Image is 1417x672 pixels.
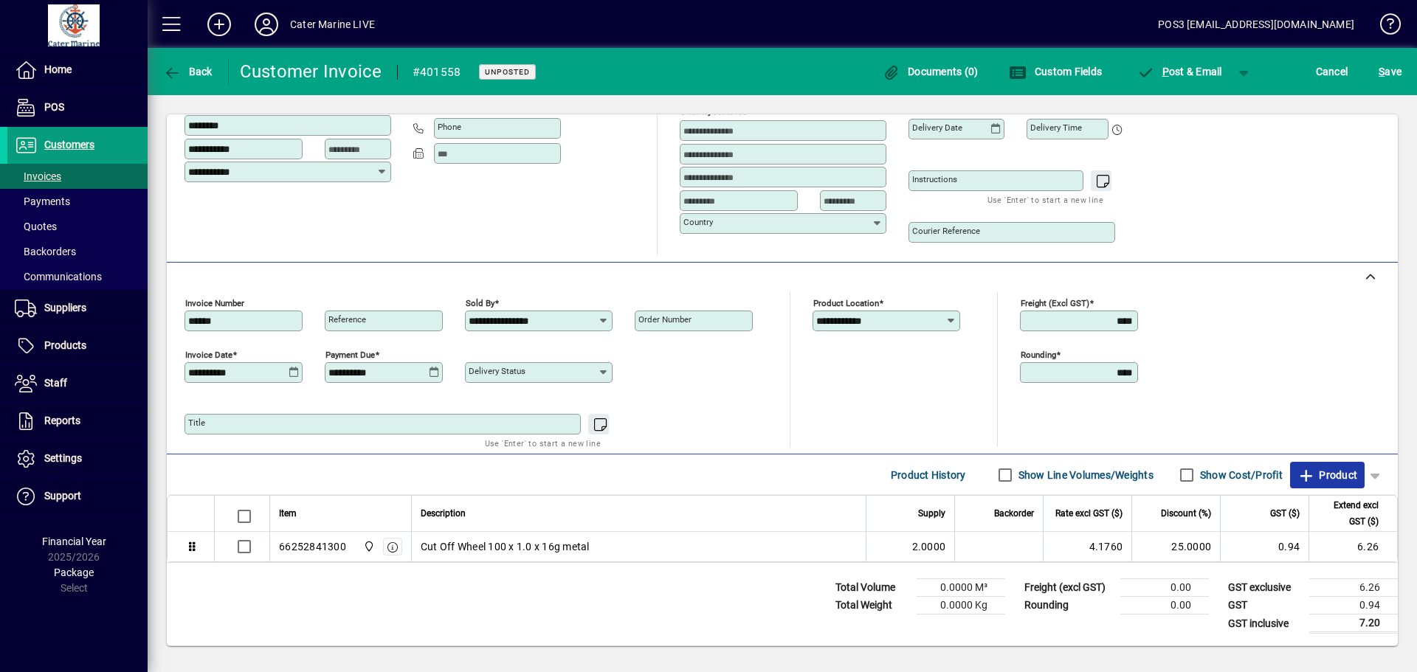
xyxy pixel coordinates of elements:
a: Home [7,52,148,89]
label: Show Line Volumes/Weights [1016,468,1154,482]
span: Product History [891,463,966,487]
span: ost & Email [1137,66,1222,77]
span: Suppliers [44,302,86,314]
button: Back [159,58,216,85]
span: Package [54,567,94,578]
div: 66252841300 [279,539,346,554]
a: Reports [7,403,148,440]
span: Supply [918,505,945,522]
span: Home [44,63,72,75]
button: Product [1290,462,1365,488]
td: Freight (excl GST) [1017,579,1120,597]
span: Backorders [15,246,76,257]
span: Product [1297,463,1357,487]
span: Discount (%) [1161,505,1211,522]
a: Suppliers [7,290,148,327]
span: Financial Year [42,536,106,547]
span: S [1379,66,1385,77]
mat-label: Instructions [912,174,957,184]
a: Communications [7,264,148,289]
span: P [1162,66,1169,77]
td: 6.26 [1309,579,1398,597]
mat-hint: Use 'Enter' to start a new line [485,434,601,451]
span: Staff [44,377,67,389]
span: Cater Marine [359,538,376,555]
a: Knowledge Base [1369,3,1399,51]
td: GST inclusive [1221,614,1309,633]
a: Support [7,478,148,515]
div: 4.1760 [1052,539,1123,554]
app-page-header-button: Back [148,58,229,85]
span: Item [279,505,297,522]
td: 0.0000 Kg [917,597,1005,614]
span: GST ($) [1270,505,1300,522]
a: Payments [7,189,148,214]
span: 2.0000 [912,539,946,554]
span: Custom Fields [1009,66,1102,77]
mat-label: Sold by [466,298,494,308]
span: Settings [44,452,82,464]
a: Invoices [7,164,148,189]
button: Product History [885,462,972,488]
div: Customer Invoice [240,60,382,83]
button: Add [196,11,243,38]
mat-label: Payment due [325,350,375,360]
div: POS3 [EMAIL_ADDRESS][DOMAIN_NAME] [1158,13,1354,36]
span: POS [44,101,64,113]
a: Backorders [7,239,148,264]
a: Settings [7,440,148,477]
mat-label: Delivery status [469,366,525,376]
a: POS [7,89,148,126]
span: Payments [15,195,70,207]
span: Invoices [15,170,61,182]
div: Cater Marine LIVE [290,13,375,36]
button: Cancel [1312,58,1352,85]
mat-label: Title [188,418,205,428]
td: 6.26 [1309,532,1397,561]
mat-label: Delivery time [1030,122,1082,133]
a: Quotes [7,214,148,239]
mat-label: Order number [638,314,692,325]
button: Post & Email [1129,58,1230,85]
span: Products [44,339,86,351]
td: 7.20 [1309,614,1398,633]
span: Quotes [15,221,57,232]
td: Total Volume [828,579,917,597]
span: Customers [44,139,94,150]
mat-hint: Use 'Enter' to start a new line [987,191,1103,208]
td: Rounding [1017,597,1120,614]
td: 0.0000 M³ [917,579,1005,597]
mat-label: Invoice date [185,350,232,360]
button: Save [1375,58,1405,85]
td: 0.94 [1220,532,1309,561]
td: GST exclusive [1221,579,1309,597]
mat-label: Product location [813,298,879,308]
mat-label: Freight (excl GST) [1021,298,1089,308]
mat-label: Rounding [1021,350,1056,360]
span: Communications [15,271,102,283]
span: Description [421,505,466,522]
button: Custom Fields [1005,58,1106,85]
a: Staff [7,365,148,402]
span: Support [44,490,81,502]
span: Back [163,66,213,77]
div: #401558 [413,60,461,84]
td: 0.00 [1120,579,1209,597]
td: GST [1221,597,1309,614]
span: Backorder [994,505,1034,522]
button: Documents (0) [879,58,982,85]
span: Cancel [1316,60,1348,83]
span: Cut Off Wheel 100 x 1.0 x 16g metal [421,539,590,554]
mat-label: Invoice number [185,298,244,308]
span: Documents (0) [883,66,979,77]
a: Products [7,328,148,364]
mat-label: Reference [328,314,366,325]
span: Rate excl GST ($) [1055,505,1123,522]
span: ave [1379,60,1402,83]
mat-label: Courier Reference [912,226,980,236]
span: Unposted [485,67,530,77]
td: 0.94 [1309,597,1398,614]
td: 25.0000 [1131,532,1220,561]
label: Show Cost/Profit [1197,468,1283,482]
td: Total Weight [828,597,917,614]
